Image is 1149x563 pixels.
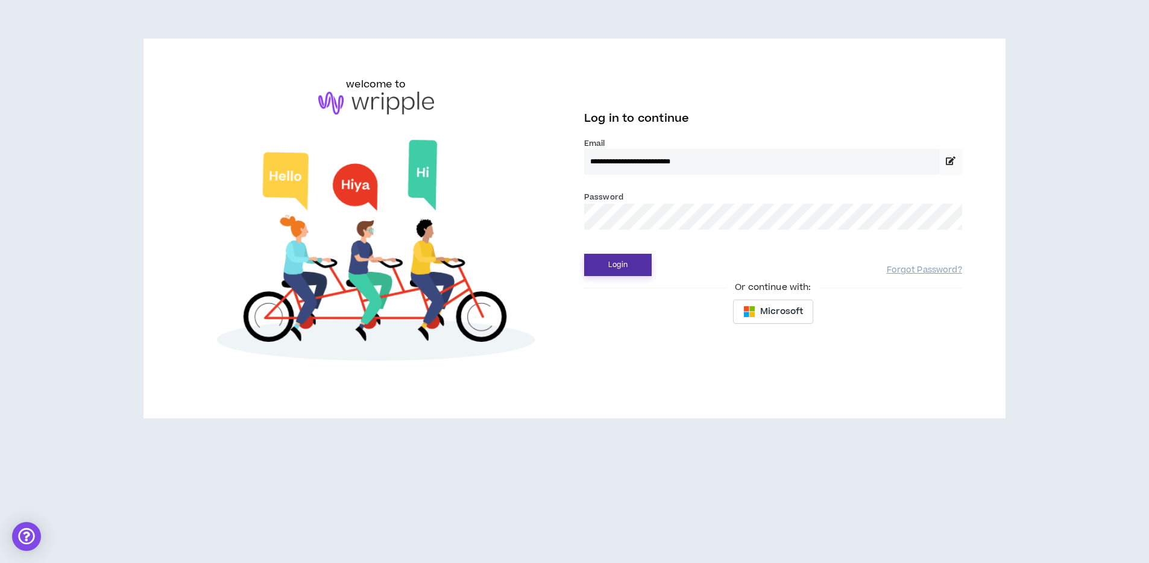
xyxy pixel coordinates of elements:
[887,265,962,276] a: Forgot Password?
[584,138,962,149] label: Email
[346,77,406,92] h6: welcome to
[584,192,623,203] label: Password
[187,127,565,380] img: Welcome to Wripple
[12,522,41,551] div: Open Intercom Messenger
[318,92,434,115] img: logo-brand.png
[584,111,689,126] span: Log in to continue
[726,281,819,294] span: Or continue with:
[584,254,652,276] button: Login
[733,300,813,324] button: Microsoft
[760,305,803,318] span: Microsoft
